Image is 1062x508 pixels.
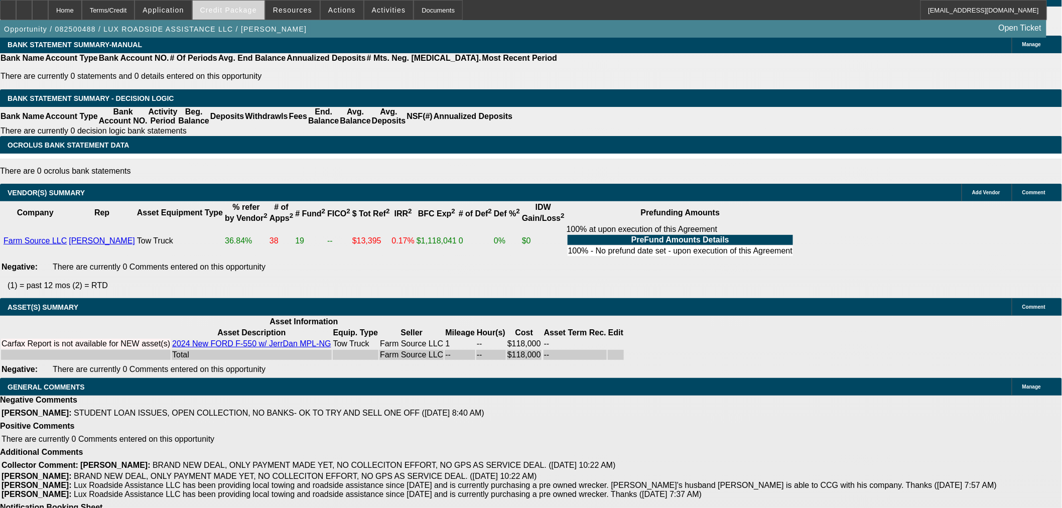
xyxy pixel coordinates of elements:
[416,224,457,258] td: $1,118,041
[8,41,142,49] span: BANK STATEMENT SUMMARY-MANUAL
[200,6,257,14] span: Credit Package
[2,263,38,271] b: Negative:
[371,107,407,126] th: Avg. Deposits
[74,472,537,480] span: BRAND NEW DEAL, ONLY PAYMENT MADE YET, NO COLLECITON EFFORT, NO GPS AS SERVICE DEAL. ([DATE] 10:2...
[178,107,209,126] th: Beg. Balance
[53,263,265,271] span: There are currently 0 Comments entered on this opportunity
[352,209,390,218] b: $ Tot Ref
[352,224,390,258] td: $13,395
[445,350,475,360] td: --
[8,383,85,391] span: GENERAL COMMENTS
[641,208,720,217] b: Prefunding Amounts
[476,339,506,349] td: --
[406,107,433,126] th: NSF(#)
[972,190,1000,195] span: Add Vendor
[561,212,564,219] sup: 2
[494,209,520,218] b: Def %
[137,208,223,217] b: Asset Equipment Type
[170,53,218,63] th: # Of Periods
[2,472,72,480] b: [PERSON_NAME]:
[308,107,339,126] th: End. Balance
[567,225,794,257] div: 100% at upon execution of this Agreement
[217,328,286,337] b: Asset Description
[408,207,412,215] sup: 2
[2,409,72,417] b: [PERSON_NAME]:
[17,208,54,217] b: Company
[544,328,606,337] b: Asset Term Rec.
[53,365,265,373] span: There are currently 0 Comments entered on this opportunity
[515,328,534,337] b: Cost
[452,207,455,215] sup: 2
[8,94,174,102] span: Bank Statement Summary - Decision Logic
[269,224,294,258] td: 38
[493,224,520,258] td: 0%
[264,212,268,219] sup: 2
[218,53,287,63] th: Avg. End Balance
[544,350,607,360] td: --
[333,328,378,338] th: Equip. Type
[8,281,1062,290] p: (1) = past 12 mos (2) = RTD
[225,203,268,222] b: % refer by Vendor
[333,339,378,349] td: Tow Truck
[2,435,214,443] span: There are currently 0 Comments entered on this opportunity
[80,461,151,469] b: [PERSON_NAME]:
[135,1,191,20] button: Application
[45,107,98,126] th: Account Type
[379,339,444,349] td: Farm Source LLC
[346,207,350,215] sup: 2
[244,107,288,126] th: Withdrawls
[544,339,607,349] td: --
[516,207,520,215] sup: 2
[391,224,415,258] td: 0.17%
[327,209,350,218] b: FICO
[4,236,67,245] a: Farm Source LLC
[995,20,1045,37] a: Open Ticket
[2,365,38,373] b: Negative:
[8,303,78,311] span: ASSET(S) SUMMARY
[289,107,308,126] th: Fees
[2,339,170,348] div: Carfax Report is not available for NEW asset(s)
[321,1,363,20] button: Actions
[74,481,997,489] span: Lux Roadside Assistance LLC has been providing local towing and roadside assistance since [DATE] ...
[2,461,78,469] b: Collector Comment:
[265,1,320,20] button: Resources
[507,350,542,360] td: $118,000
[482,53,558,63] th: Most Recent Period
[210,107,245,126] th: Deposits
[290,212,293,219] sup: 2
[295,209,325,218] b: # Fund
[507,339,542,349] td: $118,000
[74,490,702,498] span: Lux Roadside Assistance LLC has been providing local towing and roadside assistance since [DATE] ...
[8,141,129,149] span: OCROLUS BANK STATEMENT DATA
[1022,190,1045,195] span: Comment
[372,6,406,14] span: Activities
[568,246,793,256] td: 100% - No prefund date set - upon execution of this Agreement
[521,224,565,258] td: $0
[366,53,482,63] th: # Mts. Neg. [MEDICAL_DATA].
[488,207,492,215] sup: 2
[608,328,624,338] th: Edit
[1022,304,1045,310] span: Comment
[522,203,565,222] b: IDW Gain/Loss
[286,53,366,63] th: Annualized Deposits
[1022,42,1041,47] span: Manage
[445,328,475,337] b: Mileage
[544,328,607,338] th: Asset Term Recommendation
[339,107,371,126] th: Avg. Balance
[8,189,85,197] span: VENDOR(S) SUMMARY
[172,350,331,359] div: Total
[143,6,184,14] span: Application
[74,409,484,417] span: STUDENT LOAN ISSUES, OPEN COLLECTION, NO BANKS- OK TO TRY AND SELL ONE OFF ([DATE] 8:40 AM)
[364,1,414,20] button: Activities
[273,6,312,14] span: Resources
[328,6,356,14] span: Actions
[172,339,331,348] a: 2024 New FORD F-550 w/ JerrDan MPL-NG
[433,107,513,126] th: Annualized Deposits
[193,1,264,20] button: Credit Package
[394,209,412,218] b: IRR
[69,236,135,245] a: [PERSON_NAME]
[153,461,616,469] span: BRAND NEW DEAL, ONLY PAYMENT MADE YET, NO COLLECITON EFFORT, NO GPS AS SERVICE DEAL. ([DATE] 10:2...
[98,53,170,63] th: Bank Account NO.
[379,350,444,360] td: Farm Source LLC
[322,207,325,215] sup: 2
